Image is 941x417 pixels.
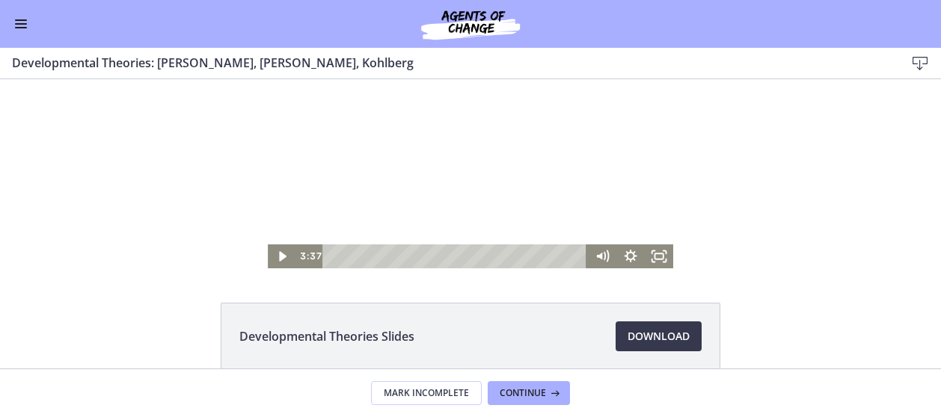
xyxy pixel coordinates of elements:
[268,204,296,228] button: Play Video
[12,15,30,33] button: Enable menu
[333,204,580,228] div: Playbar
[12,54,881,72] h3: Developmental Theories: [PERSON_NAME], [PERSON_NAME], Kohlberg
[616,204,645,228] button: Show settings menu
[616,321,702,351] a: Download
[500,387,546,399] span: Continue
[239,327,414,345] span: Developmental Theories Slides
[588,204,616,228] button: Mute
[371,381,482,405] button: Mark Incomplete
[384,387,469,399] span: Mark Incomplete
[645,204,673,228] button: Fullscreen
[381,6,560,42] img: Agents of Change
[488,381,570,405] button: Continue
[628,327,690,345] span: Download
